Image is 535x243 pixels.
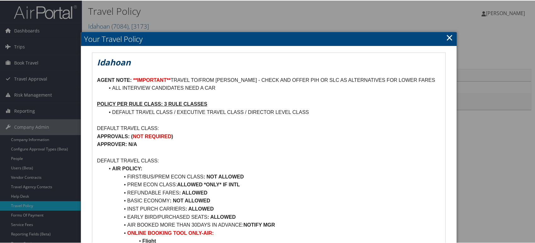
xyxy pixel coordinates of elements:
[170,197,210,203] strong: : NOT ALLOWED
[97,76,441,84] p: TRAVEL TO/FROM [PERSON_NAME] - CHECK AND OFFER PIH OR SLC AS ALTERNATIVES FOR LOWER FARES
[185,206,214,211] strong: : ALLOWED
[97,133,130,138] strong: APPROVALS:
[112,165,142,171] strong: AIR POLICY:
[105,108,441,116] li: DEFAULT TRAVEL CLASS / EXECUTIVE TRAVEL CLASS / DIRECTOR LEVEL CLASS
[243,222,275,227] strong: NOTIFY MGR
[207,214,236,219] strong: : ALLOWED
[97,101,207,106] u: POLICY PER RULE CLASS: 3 RULE CLASSES
[171,133,173,138] strong: )
[128,141,137,146] strong: N/A
[142,238,156,243] strong: Flight
[105,212,441,221] li: EARLY BIRD/PURCHASED SEATS
[97,141,127,146] strong: APPROVER:
[133,133,172,138] strong: NOT REQUIRED
[105,188,441,196] li: REFUNDABLE FARES
[446,31,453,43] a: Close
[131,133,133,138] strong: (
[179,189,208,195] strong: : ALLOWED
[177,181,240,187] strong: ALLOWED *ONLY* IF INTL
[97,77,132,82] strong: AGENT NOTE:
[97,156,441,164] p: DEFAULT TRAVEL CLASS:
[105,220,441,229] li: AIR BOOKED MORE THAN 30DAYS IN ADVANCE:
[97,124,441,132] p: DEFAULT TRAVEL CLASS:
[105,196,441,204] li: BASIC ECONOMY
[203,173,244,179] strong: : NOT ALLOWED
[81,31,457,45] h2: Your Travel Policy
[97,56,131,67] em: Idahoan
[105,180,441,188] li: PREM ECON CLASS:
[105,172,441,180] li: FIRST/BUS/PREM ECON CLASS
[127,230,213,235] strong: ONLINE BOOKING TOOL ONLY-AIR:
[105,204,441,212] li: INST PURCH CARRIERS
[105,83,441,92] li: ALL INTERVIEW CANDIDATES NEED A CAR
